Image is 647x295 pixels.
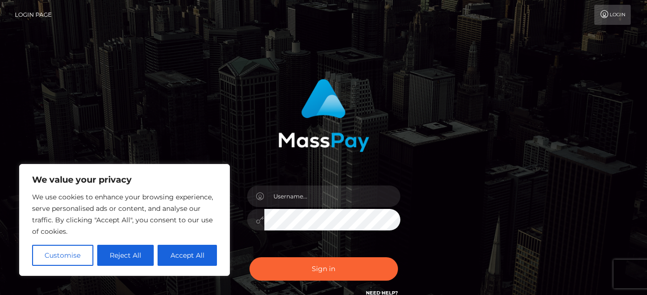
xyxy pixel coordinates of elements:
button: Sign in [250,257,398,281]
div: We value your privacy [19,164,230,276]
button: Customise [32,245,93,266]
p: We use cookies to enhance your browsing experience, serve personalised ads or content, and analys... [32,191,217,237]
input: Username... [264,186,400,207]
button: Reject All [97,245,154,266]
img: MassPay Login [278,79,369,152]
button: Accept All [158,245,217,266]
a: Login [594,5,631,25]
a: Login Page [15,5,52,25]
p: We value your privacy [32,174,217,186]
